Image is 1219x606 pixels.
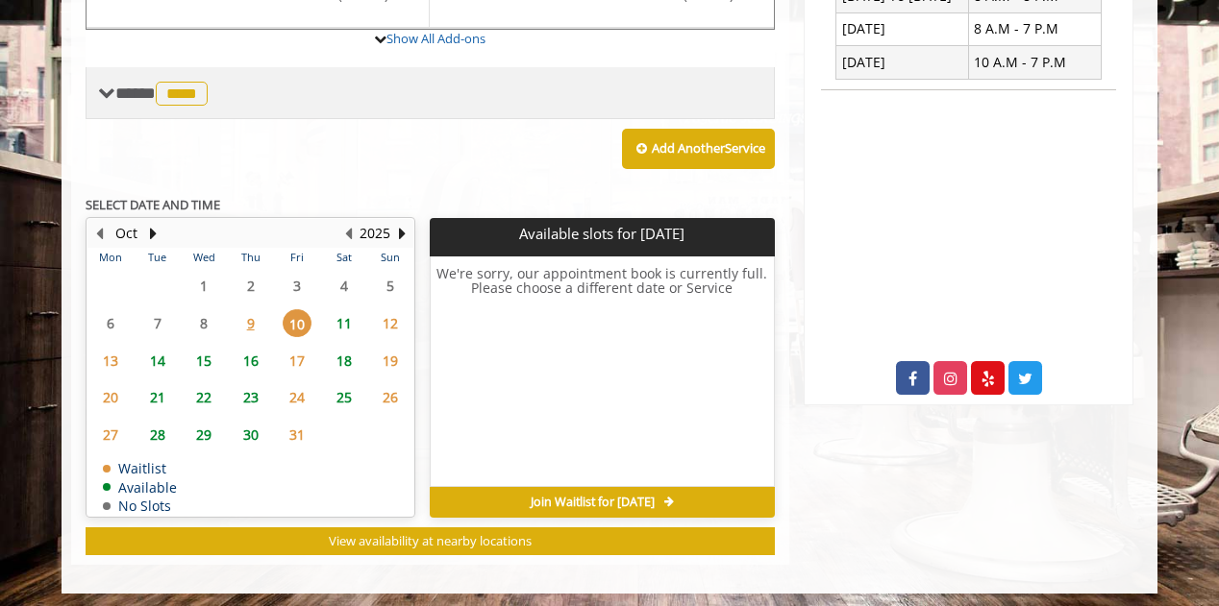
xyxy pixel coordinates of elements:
[227,248,273,267] th: Thu
[431,266,773,479] h6: We're sorry, our appointment book is currently full. Please choose a different date or Service
[376,347,405,375] span: 19
[181,378,227,416] td: Select day22
[437,226,766,242] p: Available slots for [DATE]
[227,304,273,342] td: Select day9
[227,416,273,453] td: Select day30
[103,498,177,513] td: No Slots
[143,421,172,448] span: 28
[87,342,134,379] td: Select day13
[181,342,227,379] td: Select day15
[367,304,414,342] td: Select day12
[283,347,311,375] span: 17
[236,421,265,448] span: 30
[236,347,265,375] span: 16
[622,129,775,169] button: Add AnotherService
[96,383,125,411] span: 20
[360,223,390,244] button: 2025
[283,309,311,337] span: 10
[330,383,359,411] span: 25
[376,309,405,337] span: 12
[189,383,218,411] span: 22
[283,421,311,448] span: 31
[320,248,366,267] th: Sat
[531,495,655,510] span: Join Waitlist for [DATE]
[376,383,405,411] span: 26
[134,248,180,267] th: Tue
[836,46,969,79] td: [DATE]
[236,383,265,411] span: 23
[181,248,227,267] th: Wed
[181,416,227,453] td: Select day29
[189,347,218,375] span: 15
[189,421,218,448] span: 29
[367,248,414,267] th: Sun
[87,378,134,416] td: Select day20
[367,378,414,416] td: Select day26
[274,416,320,453] td: Select day31
[236,309,265,337] span: 9
[143,347,172,375] span: 14
[87,248,134,267] th: Mon
[330,309,359,337] span: 11
[103,461,177,475] td: Waitlist
[274,304,320,342] td: Select day10
[86,527,775,555] button: View availability at nearby locations
[91,223,107,244] button: Previous Month
[320,304,366,342] td: Select day11
[86,196,220,213] b: SELECT DATE AND TIME
[836,12,969,45] td: [DATE]
[96,347,125,375] span: 13
[320,378,366,416] td: Select day25
[652,139,765,157] b: Add Another Service
[367,342,414,379] td: Select day19
[134,342,180,379] td: Select day14
[968,46,1101,79] td: 10 A.M - 7 P.M
[115,223,137,244] button: Oct
[96,421,125,448] span: 27
[274,378,320,416] td: Select day24
[134,378,180,416] td: Select day21
[386,30,485,47] a: Show All Add-ons
[143,383,172,411] span: 21
[145,223,161,244] button: Next Month
[103,480,177,495] td: Available
[330,347,359,375] span: 18
[340,223,356,244] button: Previous Year
[87,416,134,453] td: Select day27
[320,342,366,379] td: Select day18
[329,532,532,549] span: View availability at nearby locations
[274,248,320,267] th: Fri
[227,378,273,416] td: Select day23
[394,223,410,244] button: Next Year
[968,12,1101,45] td: 8 A.M - 7 P.M
[283,383,311,411] span: 24
[274,342,320,379] td: Select day17
[227,342,273,379] td: Select day16
[134,416,180,453] td: Select day28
